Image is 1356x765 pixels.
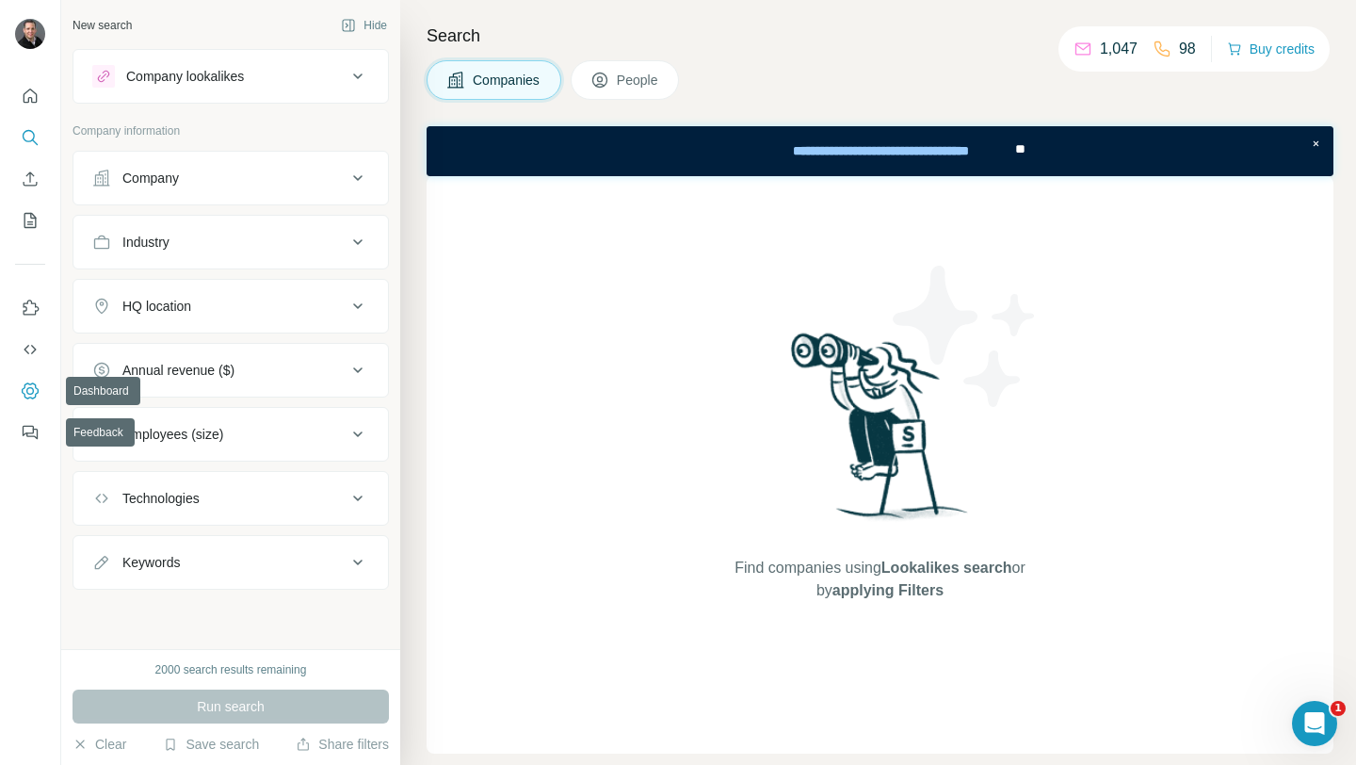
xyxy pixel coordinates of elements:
[881,560,1012,576] span: Lookalikes search
[73,540,388,585] button: Keywords
[15,121,45,155] button: Search
[1100,38,1138,60] p: 1,047
[427,126,1333,176] iframe: Banner
[15,333,45,366] button: Use Surfe API
[73,17,132,34] div: New search
[15,19,45,49] img: Avatar
[832,582,944,598] span: applying Filters
[15,291,45,325] button: Use Surfe on LinkedIn
[1227,36,1315,62] button: Buy credits
[1331,701,1346,716] span: 1
[126,67,244,86] div: Company lookalikes
[783,328,978,538] img: Surfe Illustration - Woman searching with binoculars
[15,203,45,237] button: My lists
[73,284,388,329] button: HQ location
[427,23,1333,49] h4: Search
[473,71,541,90] span: Companies
[1179,38,1196,60] p: 98
[73,220,388,265] button: Industry
[617,71,660,90] span: People
[729,557,1030,602] span: Find companies using or by
[15,374,45,408] button: Dashboard
[1292,701,1337,746] iframe: Intercom live chat
[73,476,388,521] button: Technologies
[122,169,179,187] div: Company
[15,79,45,113] button: Quick start
[73,735,126,754] button: Clear
[880,252,1050,421] img: Surfe Illustration - Stars
[122,361,234,380] div: Annual revenue ($)
[122,425,223,444] div: Employees (size)
[122,297,191,316] div: HQ location
[73,348,388,393] button: Annual revenue ($)
[155,661,307,678] div: 2000 search results remaining
[163,735,259,754] button: Save search
[73,412,388,457] button: Employees (size)
[328,11,400,40] button: Hide
[73,122,389,139] p: Company information
[73,54,388,99] button: Company lookalikes
[73,155,388,201] button: Company
[122,553,180,572] div: Keywords
[15,415,45,449] button: Feedback
[15,162,45,196] button: Enrich CSV
[296,735,389,754] button: Share filters
[122,489,200,508] div: Technologies
[122,233,169,252] div: Industry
